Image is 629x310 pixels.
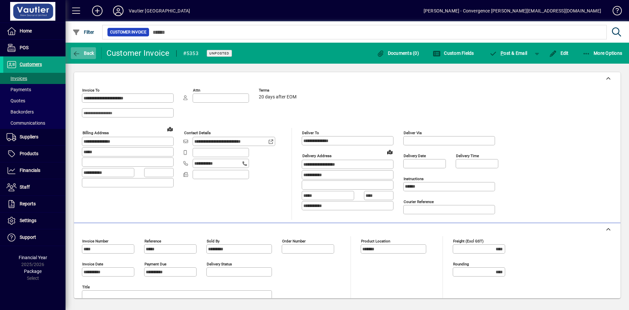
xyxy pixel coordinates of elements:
span: Customer Invoice [110,29,146,35]
button: Custom Fields [431,47,476,59]
span: Edit [549,51,569,56]
a: Knowledge Base [608,1,621,23]
span: Invoices [7,76,27,81]
span: Financial Year [19,255,47,260]
mat-label: Attn [193,88,200,93]
mat-label: Instructions [404,176,424,181]
mat-label: Title [82,285,90,289]
a: Home [3,23,66,39]
span: Custom Fields [433,51,474,56]
span: Payments [7,87,31,92]
span: Staff [20,184,30,190]
a: Invoices [3,73,66,84]
mat-label: Freight (excl GST) [453,239,484,243]
span: Terms [259,88,298,93]
mat-label: Deliver via [404,131,422,135]
mat-label: Payment due [144,262,166,266]
span: Filter [72,30,94,35]
a: View on map [165,124,175,134]
a: POS [3,40,66,56]
a: Payments [3,84,66,95]
a: Backorders [3,106,66,117]
mat-label: Rounding [453,262,469,266]
span: 20 days after EOM [259,94,296,100]
a: Support [3,229,66,246]
button: Edit [547,47,570,59]
a: Financials [3,162,66,179]
mat-label: Delivery date [404,154,426,158]
a: Suppliers [3,129,66,145]
button: Filter [71,26,96,38]
button: Documents (0) [375,47,421,59]
a: View on map [385,147,395,157]
div: Vautier [GEOGRAPHIC_DATA] [129,6,190,16]
mat-label: Invoice date [82,262,103,266]
mat-label: Delivery time [456,154,479,158]
span: Home [20,28,32,33]
mat-label: Reference [144,239,161,243]
span: Backorders [7,109,34,114]
mat-label: Invoice To [82,88,100,93]
span: Customers [20,62,42,67]
span: Unposted [209,51,229,55]
button: Post & Email [486,47,531,59]
mat-label: Deliver To [302,131,319,135]
a: Products [3,146,66,162]
span: Financials [20,168,40,173]
a: Quotes [3,95,66,106]
div: #5353 [183,48,199,59]
button: Profile [108,5,129,17]
mat-label: Sold by [207,239,219,243]
mat-label: Invoice number [82,239,108,243]
mat-label: Order number [282,239,306,243]
span: Suppliers [20,134,38,139]
a: Staff [3,179,66,196]
span: Package [24,269,42,274]
div: [PERSON_NAME] - Convergence [PERSON_NAME][EMAIL_ADDRESS][DOMAIN_NAME] [424,6,601,16]
span: POS [20,45,29,50]
mat-label: Courier Reference [404,199,434,204]
button: More Options [581,47,624,59]
span: Communications [7,120,45,126]
span: ost & Email [489,51,527,56]
button: Back [71,47,96,59]
a: Reports [3,196,66,212]
span: Documents (0) [376,51,419,56]
mat-label: Product location [361,239,390,243]
mat-label: Delivery status [207,262,232,266]
a: Communications [3,117,66,129]
button: Add [87,5,108,17]
span: Reports [20,201,36,206]
span: P [501,51,504,56]
span: More Options [582,51,622,56]
div: Customer Invoice [106,48,170,58]
span: Support [20,235,36,240]
app-page-header-button: Back [66,47,102,59]
span: Quotes [7,98,25,103]
a: Settings [3,213,66,229]
span: Products [20,151,38,156]
span: Back [72,51,94,56]
span: Settings [20,218,36,223]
